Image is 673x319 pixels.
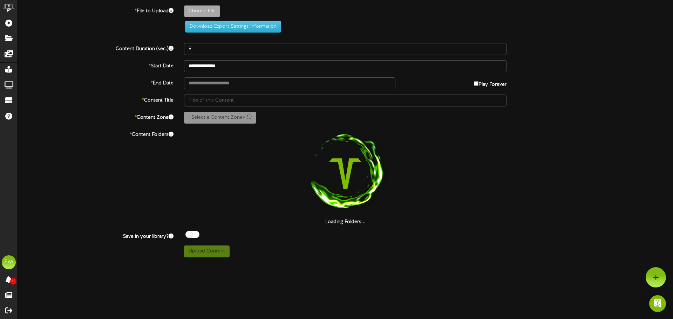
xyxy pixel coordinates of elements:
label: Content Duration (sec.) [12,43,179,53]
strong: Loading Folders... [325,219,366,224]
button: Download Export Settings Information [185,21,281,33]
label: Content Title [12,95,179,104]
input: Title of this Content [184,95,507,106]
input: Play Forever [474,81,478,86]
div: Open Intercom Messenger [649,295,666,312]
label: Start Date [12,60,179,70]
label: Play Forever [474,77,507,88]
label: Content Folders [12,129,179,138]
span: 0 [10,278,16,285]
img: loading-spinner-1.png [300,129,390,219]
label: End Date [12,77,179,87]
label: File to Upload [12,5,179,15]
label: Save in your library? [12,231,179,240]
button: Upload Content [184,245,230,257]
a: Download Export Settings Information [182,24,281,29]
label: Content Zone [12,112,179,121]
div: EM [2,255,16,269]
button: Select a Content Zone [184,112,256,124]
